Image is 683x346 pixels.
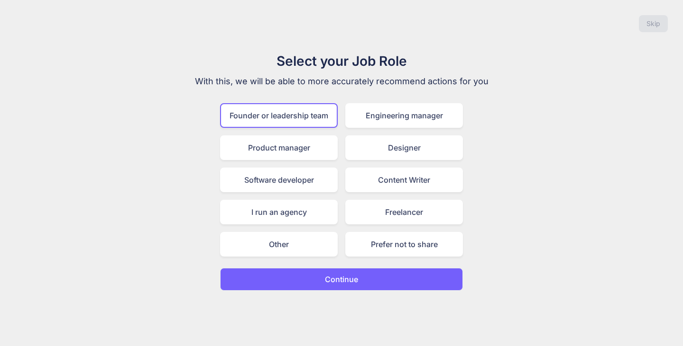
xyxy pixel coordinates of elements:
div: Software developer [220,168,338,192]
div: Prefer not to share [345,232,463,257]
p: Continue [325,274,358,285]
h1: Select your Job Role [182,51,501,71]
div: Content Writer [345,168,463,192]
div: Product manager [220,135,338,160]
button: Skip [639,15,668,32]
div: Engineering manager [345,103,463,128]
div: Other [220,232,338,257]
div: I run an agency [220,200,338,224]
p: With this, we will be able to more accurately recommend actions for you [182,75,501,88]
div: Founder or leadership team [220,103,338,128]
div: Designer [345,135,463,160]
button: Continue [220,268,463,291]
div: Freelancer [345,200,463,224]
